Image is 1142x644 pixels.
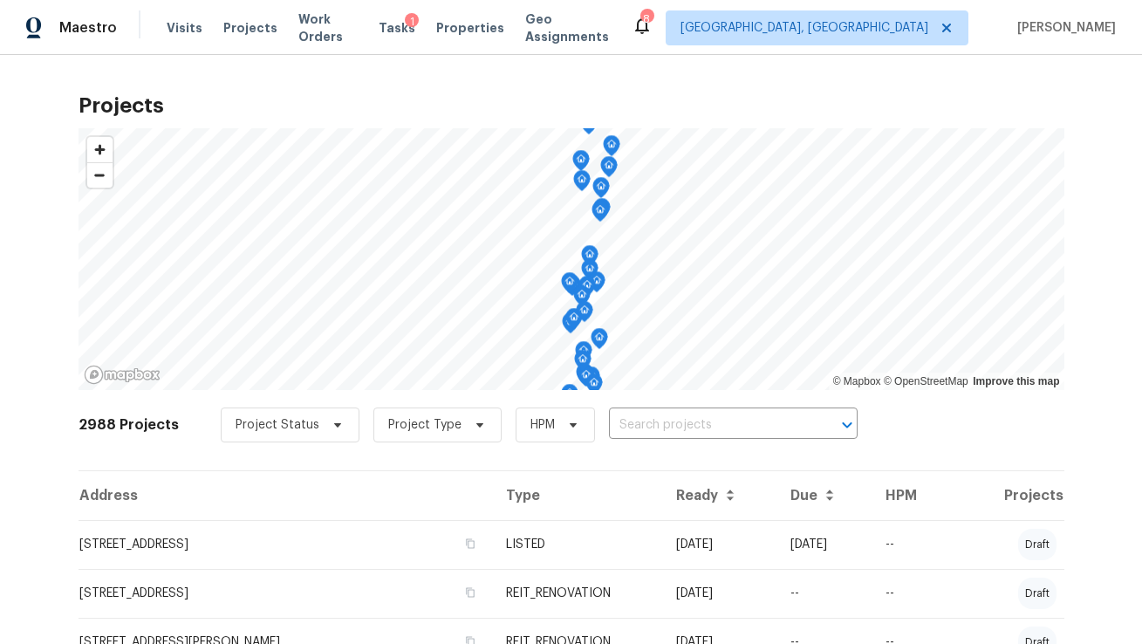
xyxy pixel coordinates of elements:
div: Map marker [574,350,592,377]
th: Projects [947,471,1063,520]
td: -- [776,569,872,618]
div: Map marker [600,156,618,183]
input: Search projects [609,412,809,439]
div: Map marker [578,366,595,393]
span: [GEOGRAPHIC_DATA], [GEOGRAPHIC_DATA] [680,19,928,37]
span: Geo Assignments [525,10,611,45]
div: Map marker [576,301,593,328]
span: Zoom out [87,163,113,188]
a: Improve this map [973,375,1059,387]
td: [DATE] [776,520,872,569]
button: Zoom in [87,137,113,162]
a: Mapbox homepage [84,365,161,385]
td: [DATE] [662,569,776,618]
div: Map marker [581,245,598,272]
td: [STREET_ADDRESS] [79,520,493,569]
div: Map marker [572,150,590,177]
span: Maestro [59,19,117,37]
div: Map marker [561,272,578,299]
div: Map marker [573,170,591,197]
div: Map marker [561,384,578,411]
div: 8 [640,10,653,28]
span: HPM [530,416,555,434]
span: Visits [167,19,202,37]
td: -- [872,520,947,569]
th: Type [492,471,662,520]
span: Work Orders [298,10,358,45]
h2: 2988 Projects [79,416,179,434]
td: -- [872,569,947,618]
a: OpenStreetMap [884,375,968,387]
h2: Projects [79,97,1064,114]
div: Map marker [588,271,605,298]
div: Map marker [603,135,620,162]
div: 1 [405,13,419,31]
button: Copy Address [462,585,478,600]
span: [PERSON_NAME] [1010,19,1116,37]
td: [DATE] [662,520,776,569]
div: Map marker [591,328,608,355]
button: Zoom out [87,162,113,188]
a: Mapbox [833,375,881,387]
span: Projects [223,19,277,37]
div: Map marker [583,367,600,394]
td: REIT_RENOVATION [492,569,662,618]
div: Map marker [592,177,610,204]
span: Tasks [379,22,415,34]
div: Map marker [592,201,609,228]
div: Map marker [581,259,598,286]
canvas: Map [79,128,1064,390]
button: Copy Address [462,536,478,552]
div: Map marker [578,276,596,303]
div: Map marker [565,308,583,335]
span: Project Status [236,416,319,434]
div: Map marker [577,365,594,392]
div: draft [1018,529,1057,560]
div: draft [1018,578,1057,609]
div: Map marker [585,373,603,401]
td: [STREET_ADDRESS] [79,569,493,618]
th: HPM [872,471,947,520]
td: LISTED [492,520,662,569]
div: Map marker [562,312,579,339]
span: Project Type [388,416,462,434]
span: Properties [436,19,504,37]
th: Ready [662,471,776,520]
div: Map marker [576,363,593,390]
button: Open [835,413,859,437]
th: Due [776,471,872,520]
div: Map marker [573,285,591,312]
div: Map marker [575,341,592,368]
th: Address [79,471,493,520]
div: Map marker [593,198,611,225]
